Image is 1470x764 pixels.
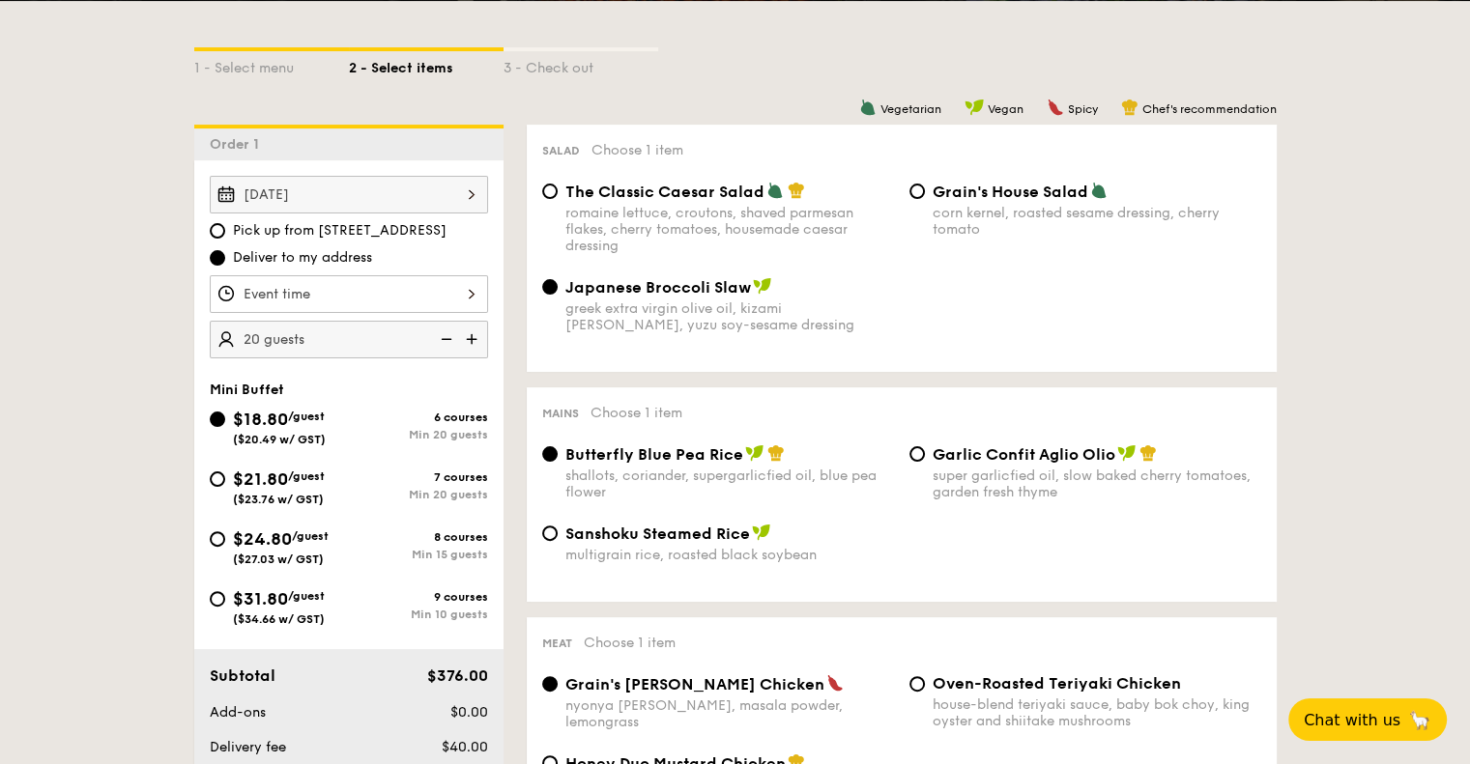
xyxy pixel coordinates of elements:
input: Garlic Confit Aglio Oliosuper garlicfied oil, slow baked cherry tomatoes, garden fresh thyme [909,446,925,462]
span: Grain's House Salad [933,183,1088,201]
span: $0.00 [449,704,487,721]
img: icon-vegan.f8ff3823.svg [753,277,772,295]
input: Pick up from [STREET_ADDRESS] [210,223,225,239]
span: $40.00 [441,739,487,755]
img: icon-vegan.f8ff3823.svg [752,523,771,541]
div: nyonya [PERSON_NAME], masala powder, lemongrass [565,697,894,730]
div: Min 20 guests [349,428,488,441]
input: $18.80/guest($20.49 w/ GST)6 coursesMin 20 guests [210,411,225,427]
div: 7 courses [349,470,488,484]
span: /guest [288,469,325,483]
div: Min 15 guests [349,548,488,561]
img: icon-spicy.37a8142b.svg [1047,99,1064,116]
span: The Classic Caesar Salad [565,183,764,201]
input: Grain's House Saladcorn kernel, roasted sesame dressing, cherry tomato [909,184,925,199]
img: icon-chef-hat.a58ddaea.svg [788,182,805,199]
span: ($23.76 w/ GST) [233,493,324,506]
span: Chef's recommendation [1142,102,1277,116]
input: Deliver to my address [210,250,225,266]
input: Japanese Broccoli Slawgreek extra virgin olive oil, kizami [PERSON_NAME], yuzu soy-sesame dressing [542,279,558,295]
div: multigrain rice, roasted black soybean [565,547,894,563]
div: Min 10 guests [349,608,488,621]
span: Japanese Broccoli Slaw [565,278,751,297]
span: $31.80 [233,588,288,609]
input: Grain's [PERSON_NAME] Chickennyonya [PERSON_NAME], masala powder, lemongrass [542,676,558,692]
span: Grain's [PERSON_NAME] Chicken [565,675,824,693]
span: $376.00 [426,666,487,685]
input: Oven-Roasted Teriyaki Chickenhouse-blend teriyaki sauce, baby bok choy, king oyster and shiitake ... [909,676,925,692]
span: $21.80 [233,468,288,490]
input: Number of guests [210,321,488,358]
span: Chat with us [1304,711,1400,729]
img: icon-vegetarian.fe4039eb.svg [766,182,784,199]
span: ($34.66 w/ GST) [233,612,325,626]
div: house-blend teriyaki sauce, baby bok choy, king oyster and shiitake mushrooms [933,696,1261,729]
span: Salad [542,144,580,157]
input: The Classic Caesar Saladromaine lettuce, croutons, shaved parmesan flakes, cherry tomatoes, house... [542,184,558,199]
input: $21.80/guest($23.76 w/ GST)7 coursesMin 20 guests [210,471,225,487]
input: $31.80/guest($34.66 w/ GST)9 coursesMin 10 guests [210,591,225,607]
span: Garlic Confit Aglio Olio [933,445,1115,464]
span: Mains [542,407,579,420]
span: $24.80 [233,528,292,550]
span: /guest [292,529,329,543]
span: Vegan [988,102,1023,116]
input: $24.80/guest($27.03 w/ GST)8 coursesMin 15 guests [210,531,225,547]
img: icon-chef-hat.a58ddaea.svg [767,444,785,462]
span: Choose 1 item [591,405,682,421]
span: Oven-Roasted Teriyaki Chicken [933,674,1181,693]
img: icon-vegan.f8ff3823.svg [965,99,984,116]
span: Sanshoku Steamed Rice [565,524,750,543]
input: Event date [210,176,488,213]
span: Mini Buffet [210,382,284,398]
input: Butterfly Blue Pea Riceshallots, coriander, supergarlicfied oil, blue pea flower [542,446,558,462]
span: Butterfly Blue Pea Rice [565,445,743,464]
div: 8 courses [349,530,488,544]
div: 1 - Select menu [194,51,349,78]
span: Delivery fee [210,739,286,755]
span: ($20.49 w/ GST) [233,433,326,446]
img: icon-vegan.f8ff3823.svg [1117,444,1137,462]
button: Chat with us🦙 [1288,698,1447,741]
img: icon-chef-hat.a58ddaea.svg [1121,99,1139,116]
div: shallots, coriander, supergarlicfied oil, blue pea flower [565,467,894,500]
span: Order 1 [210,136,267,153]
span: /guest [288,589,325,603]
img: icon-reduce.1d2dbef1.svg [430,321,459,357]
div: corn kernel, roasted sesame dressing, cherry tomato [933,205,1261,238]
img: icon-vegetarian.fe4039eb.svg [859,99,877,116]
img: icon-spicy.37a8142b.svg [826,674,844,692]
span: Add-ons [210,704,266,721]
input: Sanshoku Steamed Ricemultigrain rice, roasted black soybean [542,525,558,541]
span: Subtotal [210,666,275,685]
span: Choose 1 item [584,635,676,651]
div: 3 - Check out [504,51,658,78]
div: 6 courses [349,410,488,424]
span: ($27.03 w/ GST) [233,552,324,566]
div: romaine lettuce, croutons, shaved parmesan flakes, cherry tomatoes, housemade caesar dressing [565,205,894,254]
img: icon-vegan.f8ff3823.svg [745,444,764,462]
div: super garlicfied oil, slow baked cherry tomatoes, garden fresh thyme [933,467,1261,500]
img: icon-add.58712e84.svg [459,321,488,357]
div: 2 - Select items [349,51,504,78]
div: 9 courses [349,590,488,604]
span: Vegetarian [880,102,941,116]
div: greek extra virgin olive oil, kizami [PERSON_NAME], yuzu soy-sesame dressing [565,300,894,333]
span: Pick up from [STREET_ADDRESS] [233,221,447,241]
input: Event time [210,275,488,313]
span: Meat [542,637,572,650]
span: $18.80 [233,409,288,430]
span: 🦙 [1408,709,1431,731]
span: Spicy [1068,102,1098,116]
div: Min 20 guests [349,488,488,501]
span: /guest [288,410,325,423]
span: Deliver to my address [233,248,372,268]
img: icon-vegetarian.fe4039eb.svg [1090,182,1108,199]
img: icon-chef-hat.a58ddaea.svg [1139,444,1157,462]
span: Choose 1 item [591,142,683,158]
